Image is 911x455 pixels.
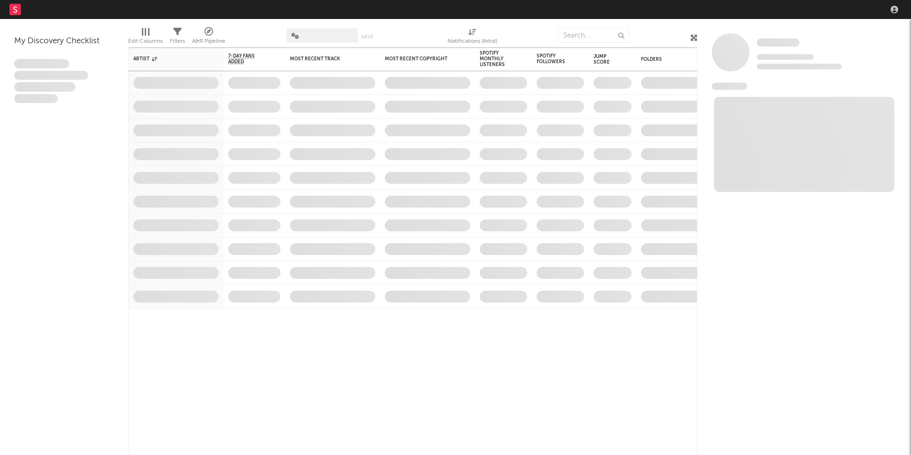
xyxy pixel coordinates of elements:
[14,82,75,92] span: Praesent ac interdum
[128,24,163,51] div: Edit Columns
[594,54,617,65] div: Jump Score
[128,36,163,47] div: Edit Columns
[361,34,373,39] button: Save
[447,36,497,47] div: Notifications (Artist)
[14,94,58,104] span: Aliquam viverra
[480,50,513,67] div: Spotify Monthly Listeners
[14,71,88,80] span: Integer aliquet in purus et
[757,54,814,60] span: Tracking Since: [DATE]
[14,36,114,47] div: My Discovery Checklist
[712,83,747,90] span: News Feed
[170,36,185,47] div: Filters
[757,38,799,47] a: Some Artist
[14,59,69,68] span: Lorem ipsum dolor
[228,53,266,65] span: 7-Day Fans Added
[385,56,456,62] div: Most Recent Copyright
[192,36,225,47] div: A&R Pipeline
[170,24,185,51] div: Filters
[757,38,799,47] span: Some Artist
[558,28,629,43] input: Search...
[757,64,842,69] span: 0 fans last week
[133,56,205,62] div: Artist
[641,57,712,62] div: Folders
[447,24,497,51] div: Notifications (Artist)
[192,24,225,51] div: A&R Pipeline
[290,56,361,62] div: Most Recent Track
[537,53,570,65] div: Spotify Followers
